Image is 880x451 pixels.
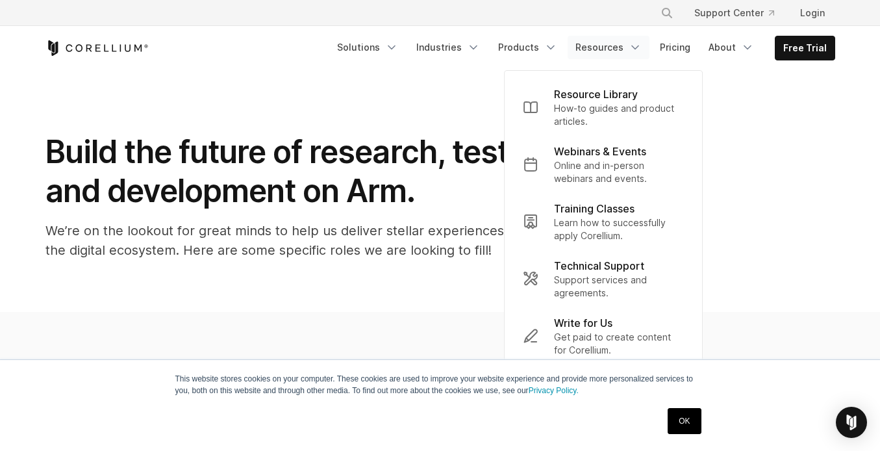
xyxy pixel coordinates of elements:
p: Learn how to successfully apply Corellium. [554,216,684,242]
p: Resource Library [554,86,638,102]
a: Privacy Policy. [529,386,579,395]
p: Write for Us [554,315,612,331]
a: Resources [568,36,649,59]
button: Search [655,1,679,25]
p: Technical Support [554,258,644,274]
a: Free Trial [775,36,835,60]
a: Support Center [684,1,785,25]
p: How-to guides and product articles. [554,102,684,128]
a: Login [790,1,835,25]
p: Online and in-person webinars and events. [554,159,684,185]
a: Resource Library How-to guides and product articles. [512,79,694,136]
a: Technical Support Support services and agreements. [512,250,694,307]
a: Products [490,36,565,59]
a: Webinars & Events Online and in-person webinars and events. [512,136,694,193]
p: Support services and agreements. [554,274,684,300]
a: About [701,36,762,59]
a: Pricing [652,36,698,59]
p: Training Classes [554,201,635,216]
p: We’re on the lookout for great minds to help us deliver stellar experiences across the digital ec... [45,221,565,260]
div: Navigation Menu [645,1,835,25]
div: Navigation Menu [329,36,835,60]
a: OK [668,408,701,434]
p: This website stores cookies on your computer. These cookies are used to improve your website expe... [175,373,705,396]
a: Corellium Home [45,40,149,56]
div: Open Intercom Messenger [836,407,867,438]
h1: Build the future of research, testing and development on Arm. [45,133,565,211]
p: Webinars & Events [554,144,646,159]
a: Training Classes Learn how to successfully apply Corellium. [512,193,694,250]
a: Industries [409,36,488,59]
p: Get paid to create content for Corellium. [554,331,684,357]
a: Solutions [329,36,406,59]
a: Write for Us Get paid to create content for Corellium. [512,307,694,365]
